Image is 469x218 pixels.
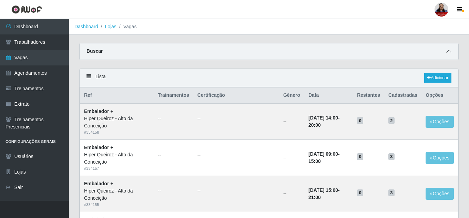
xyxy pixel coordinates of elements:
[357,117,363,124] span: 0
[105,24,116,29] a: Lojas
[357,189,363,196] span: 0
[84,187,150,202] div: Hiper Queiroz - Alto da Conceição
[384,87,421,104] th: Cadastradas
[308,115,338,121] time: [DATE] 14:00
[308,187,338,193] time: [DATE] 15:00
[154,87,193,104] th: Trainamentos
[426,152,454,164] button: Opções
[84,129,150,135] div: # 334158
[308,158,321,164] time: 15:00
[421,87,458,104] th: Opções
[279,103,304,139] td: --
[80,87,154,104] th: Ref
[158,115,189,123] ul: --
[308,115,340,128] strong: -
[304,87,353,104] th: Data
[388,117,395,124] span: 2
[388,153,395,160] span: 3
[84,115,150,129] div: Hiper Queiroz - Alto da Conceição
[426,188,454,200] button: Opções
[84,108,113,114] strong: Embalador +
[353,87,384,104] th: Restantes
[86,48,103,54] strong: Buscar
[279,176,304,212] td: --
[308,151,340,164] strong: -
[308,151,338,157] time: [DATE] 09:00
[197,115,275,123] ul: --
[84,151,150,166] div: Hiper Queiroz - Alto da Conceição
[357,153,363,160] span: 0
[11,5,42,14] img: CoreUI Logo
[116,23,137,30] li: Vagas
[279,140,304,176] td: --
[80,69,458,87] div: Lista
[308,187,340,200] strong: -
[426,116,454,128] button: Opções
[193,87,279,104] th: Certificação
[74,24,98,29] a: Dashboard
[84,181,113,186] strong: Embalador +
[388,189,395,196] span: 3
[69,19,469,35] nav: breadcrumb
[197,152,275,159] ul: --
[308,195,321,200] time: 21:00
[424,73,451,83] a: Adicionar
[197,187,275,195] ul: --
[84,202,150,208] div: # 334155
[158,187,189,195] ul: --
[84,145,113,150] strong: Embalador +
[308,122,321,128] time: 20:00
[158,152,189,159] ul: --
[279,87,304,104] th: Gênero
[84,166,150,172] div: # 334157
